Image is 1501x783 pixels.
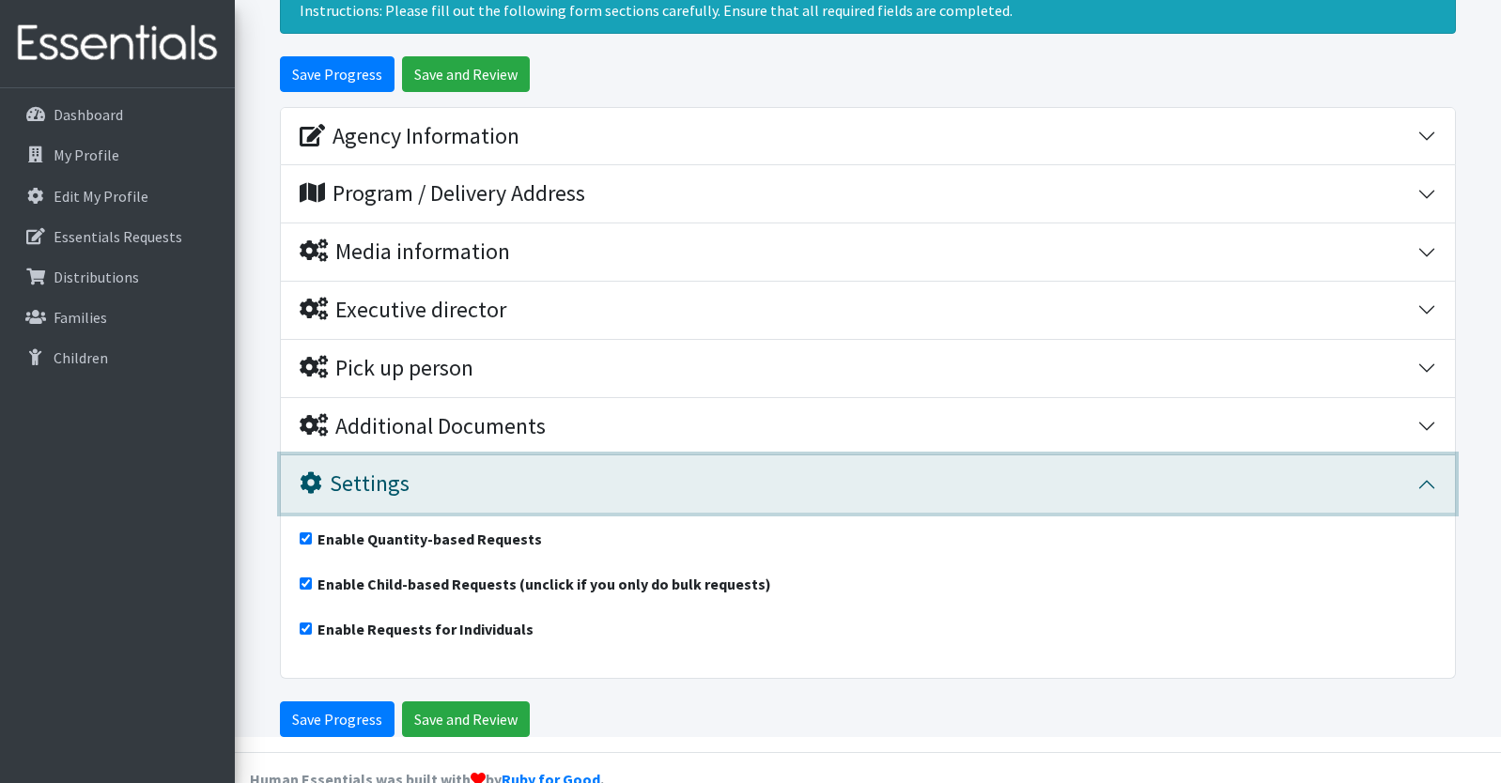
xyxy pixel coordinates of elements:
[281,398,1455,455] button: Additional Documents
[402,56,530,92] input: Save and Review
[280,56,395,92] input: Save Progress
[8,299,227,336] a: Families
[280,701,395,737] input: Save Progress
[300,297,506,324] div: Executive director
[8,96,227,133] a: Dashboard
[54,348,108,367] p: Children
[402,701,530,737] input: Save and Review
[300,123,519,150] div: Agency Information
[281,165,1455,223] button: Program / Delivery Address
[317,528,542,550] label: Enable Quantity-based Requests
[300,413,546,440] div: Additional Documents
[54,268,139,286] p: Distributions
[317,618,534,640] label: Enable Requests for Individuals
[54,227,182,246] p: Essentials Requests
[8,12,227,75] img: HumanEssentials
[54,187,148,206] p: Edit My Profile
[8,339,227,376] a: Children
[54,146,119,164] p: My Profile
[317,573,771,595] label: Enable Child-based Requests (unclick if you only do bulk requests)
[281,455,1455,513] button: Settings
[8,258,227,296] a: Distributions
[300,238,510,266] div: Media information
[281,340,1455,397] button: Pick up person
[300,470,410,498] div: Settings
[281,108,1455,165] button: Agency Information
[281,223,1455,281] button: Media information
[300,180,585,207] div: Program / Delivery Address
[8,218,227,255] a: Essentials Requests
[54,308,107,327] p: Families
[8,136,227,174] a: My Profile
[281,282,1455,339] button: Executive director
[8,177,227,215] a: Edit My Profile
[300,355,473,382] div: Pick up person
[54,105,123,124] p: Dashboard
